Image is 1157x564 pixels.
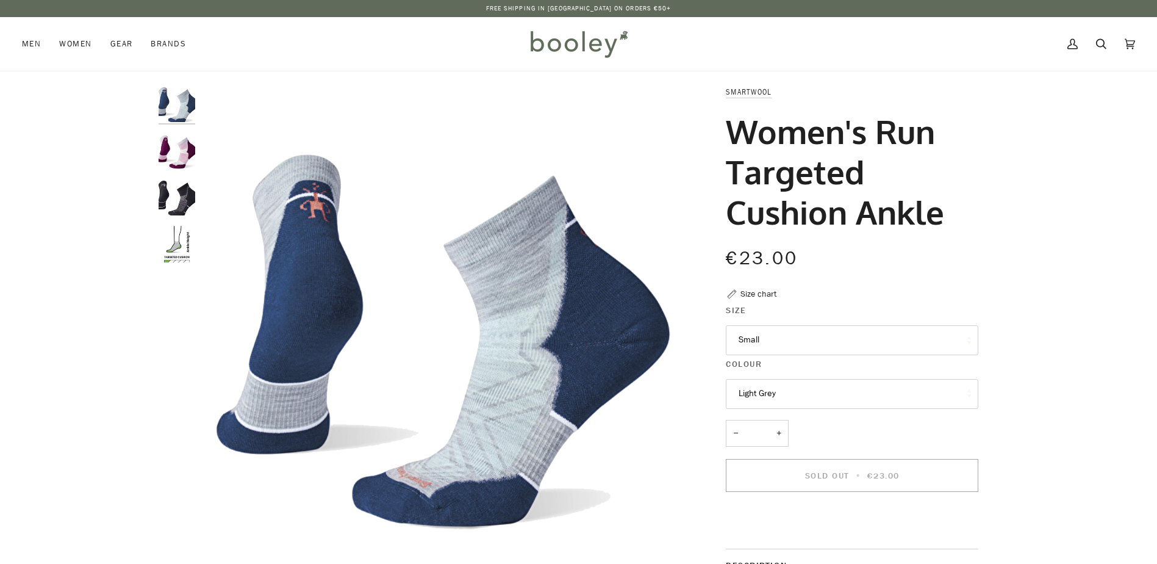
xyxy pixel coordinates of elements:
span: Women [59,38,91,50]
input: Quantity [726,420,789,447]
span: Size [726,304,746,317]
span: Men [22,38,41,50]
button: Light Grey [726,379,978,409]
img: Women's Run Targeted Cushion Ankle [159,179,195,215]
button: + [769,420,789,447]
button: Small [726,325,978,355]
button: Sold Out • €23.00 [726,459,978,492]
img: Smartwool Women's Run Targeted Cushion Ankle Purple Eclipse - Booley Galway [159,132,195,169]
span: €23.00 [867,470,899,482]
span: Brands [151,38,186,50]
a: Men [22,17,50,71]
div: Size chart [740,287,776,300]
a: Brands [141,17,195,71]
img: Smartwool Women's Run Targeted Cushion Ankle - Booley Galway [159,226,195,262]
img: Booley [525,26,632,62]
a: Gear [101,17,142,71]
h1: Women's Run Targeted Cushion Ankle [726,111,969,232]
span: €23.00 [726,246,798,271]
span: • [853,470,864,482]
img: Women's Run Targeted Cushion Ankle [159,85,195,122]
span: Colour [726,358,762,371]
p: Free Shipping in [GEOGRAPHIC_DATA] on Orders €50+ [486,4,672,13]
span: Gear [110,38,133,50]
a: Women [50,17,101,71]
a: Smartwool [726,87,772,97]
button: − [726,420,745,447]
span: Sold Out [805,470,850,482]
